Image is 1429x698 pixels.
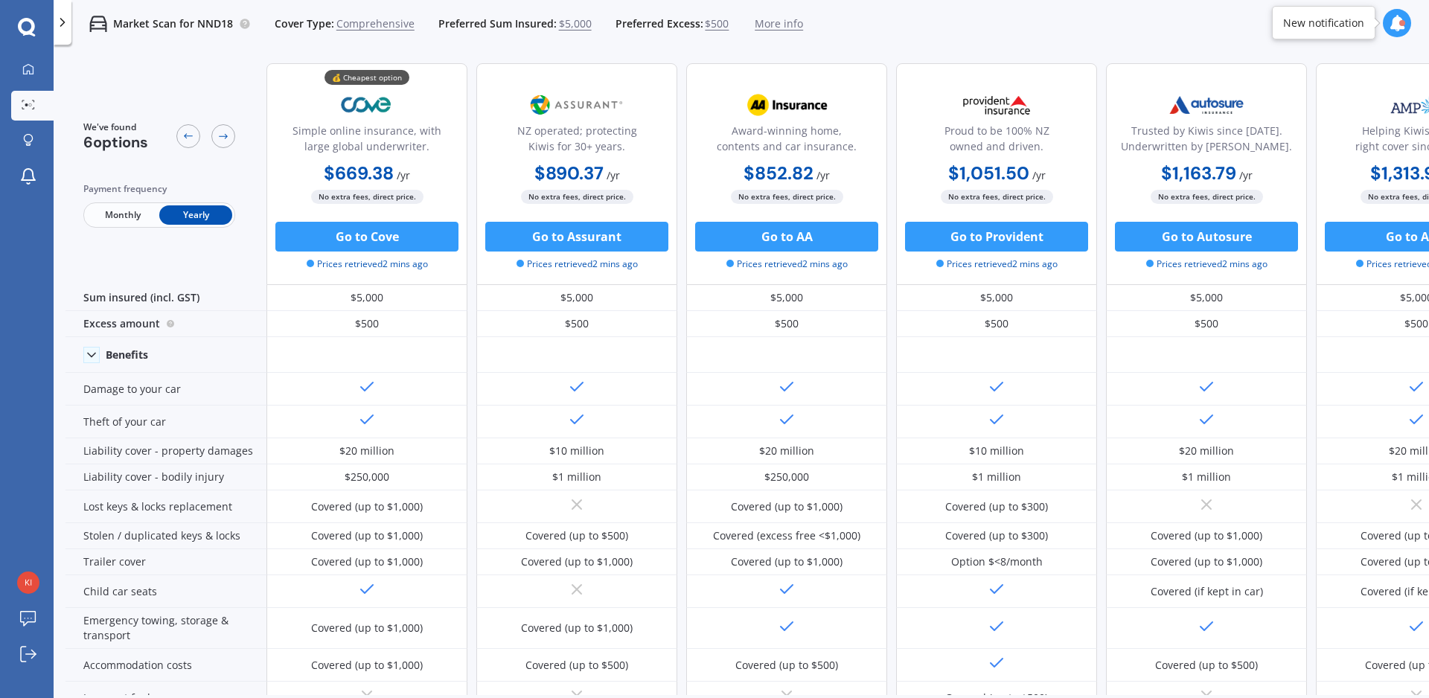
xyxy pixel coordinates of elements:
[65,490,266,523] div: Lost keys & locks replacement
[744,161,813,185] b: $852.82
[521,190,633,204] span: No extra fees, direct price.
[521,621,633,635] div: Covered (up to $1,000)
[489,123,665,160] div: NZ operated; protecting Kiwis for 30+ years.
[311,621,423,635] div: Covered (up to $1,000)
[438,16,557,31] span: Preferred Sum Insured:
[528,86,626,124] img: Assurant.png
[1155,658,1258,673] div: Covered (up to $500)
[1115,222,1298,252] button: Go to Autosure
[948,161,1029,185] b: $1,051.50
[339,444,394,458] div: $20 million
[705,16,729,31] span: $500
[726,257,848,271] span: Prices retrieved 2 mins ago
[755,16,803,31] span: More info
[311,658,423,673] div: Covered (up to $1,000)
[1119,123,1294,160] div: Trusted by Kiwis since [DATE]. Underwritten by [PERSON_NAME].
[311,190,423,204] span: No extra fees, direct price.
[311,528,423,543] div: Covered (up to $1,000)
[345,470,389,484] div: $250,000
[731,554,843,569] div: Covered (up to $1,000)
[65,285,266,311] div: Sum insured (incl. GST)
[397,168,410,182] span: / yr
[1151,190,1263,204] span: No extra fees, direct price.
[534,161,604,185] b: $890.37
[266,285,467,311] div: $5,000
[947,86,1046,124] img: Provident.png
[951,554,1043,569] div: Option $<8/month
[86,205,159,225] span: Monthly
[83,182,235,196] div: Payment frequency
[65,649,266,682] div: Accommodation costs
[713,528,860,543] div: Covered (excess free <$1,000)
[307,257,428,271] span: Prices retrieved 2 mins ago
[525,528,628,543] div: Covered (up to $500)
[1161,161,1236,185] b: $1,163.79
[764,470,809,484] div: $250,000
[318,86,416,124] img: Cove.webp
[65,406,266,438] div: Theft of your car
[699,123,875,160] div: Award-winning home, contents and car insurance.
[905,222,1088,252] button: Go to Provident
[476,311,677,337] div: $500
[735,658,838,673] div: Covered (up to $500)
[485,222,668,252] button: Go to Assurant
[275,222,458,252] button: Go to Cove
[521,554,633,569] div: Covered (up to $1,000)
[311,554,423,569] div: Covered (up to $1,000)
[65,373,266,406] div: Damage to your car
[1151,584,1263,599] div: Covered (if kept in car)
[731,190,843,204] span: No extra fees, direct price.
[65,608,266,649] div: Emergency towing, storage & transport
[1106,285,1307,311] div: $5,000
[945,528,1048,543] div: Covered (up to $300)
[266,311,467,337] div: $500
[695,222,878,252] button: Go to AA
[159,205,232,225] span: Yearly
[65,464,266,490] div: Liability cover - bodily injury
[559,16,592,31] span: $5,000
[552,470,601,484] div: $1 million
[65,523,266,549] div: Stolen / duplicated keys & locks
[1283,16,1364,31] div: New notification
[738,86,836,124] img: AA.webp
[83,132,148,152] span: 6 options
[1032,168,1046,182] span: / yr
[972,470,1021,484] div: $1 million
[936,257,1058,271] span: Prices retrieved 2 mins ago
[65,575,266,608] div: Child car seats
[686,311,887,337] div: $500
[1106,311,1307,337] div: $500
[969,444,1024,458] div: $10 million
[325,70,409,85] div: 💰 Cheapest option
[106,348,148,362] div: Benefits
[525,658,628,673] div: Covered (up to $500)
[324,161,394,185] b: $669.38
[83,121,148,134] span: We've found
[1182,470,1231,484] div: $1 million
[1157,86,1256,124] img: Autosure.webp
[113,16,233,31] p: Market Scan for NND18
[731,499,843,514] div: Covered (up to $1,000)
[65,311,266,337] div: Excess amount
[816,168,830,182] span: / yr
[311,499,423,514] div: Covered (up to $1,000)
[89,15,107,33] img: car.f15378c7a67c060ca3f3.svg
[945,499,1048,514] div: Covered (up to $300)
[65,438,266,464] div: Liability cover - property damages
[65,549,266,575] div: Trailer cover
[896,285,1097,311] div: $5,000
[549,444,604,458] div: $10 million
[607,168,620,182] span: / yr
[476,285,677,311] div: $5,000
[686,285,887,311] div: $5,000
[1179,444,1234,458] div: $20 million
[1239,168,1253,182] span: / yr
[941,190,1053,204] span: No extra fees, direct price.
[275,16,334,31] span: Cover Type:
[336,16,415,31] span: Comprehensive
[279,123,455,160] div: Simple online insurance, with large global underwriter.
[1146,257,1267,271] span: Prices retrieved 2 mins ago
[759,444,814,458] div: $20 million
[896,311,1097,337] div: $500
[17,571,39,594] img: facaf85fc0d0502d3cba7e248a0f160b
